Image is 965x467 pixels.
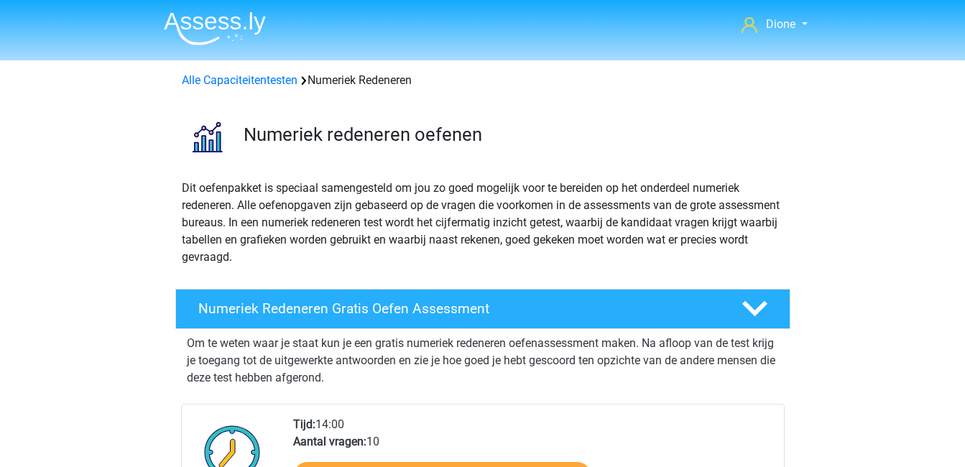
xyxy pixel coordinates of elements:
[170,289,796,329] a: Numeriek Redeneren Gratis Oefen Assessment
[187,335,779,387] p: Om te weten waar je staat kun je een gratis numeriek redeneren oefenassessment maken. Na afloop v...
[198,300,719,317] h4: Numeriek Redeneren Gratis Oefen Assessment
[164,11,266,45] img: Assessly
[244,124,779,146] h3: Numeriek redeneren oefenen
[766,17,795,31] span: Dione
[736,16,813,33] a: Dione
[293,417,315,431] b: Tijd:
[293,435,366,448] b: Aantal vragen:
[176,72,790,89] div: Numeriek Redeneren
[182,73,297,87] a: Alle Capaciteitentesten
[176,106,237,167] img: numeriek redeneren
[182,180,784,266] p: Dit oefenpakket is speciaal samengesteld om jou zo goed mogelijk voor te bereiden op het onderdee...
